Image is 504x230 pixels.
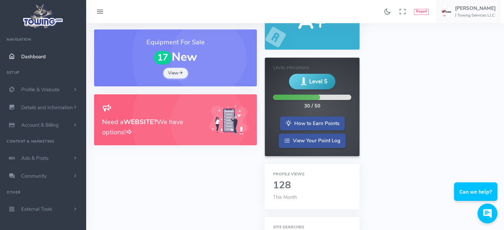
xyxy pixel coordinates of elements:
[102,37,249,47] h3: Equipment For Sale
[414,9,429,15] button: Report
[209,106,249,134] img: Generic placeholder image
[273,180,351,191] h2: 128
[102,51,249,65] h1: New
[455,13,496,18] h6: J Towing Services LLC
[154,51,172,65] span: 17
[102,117,201,137] h3: Need a We have options!
[280,116,345,131] a: How to Earn Points
[21,86,60,93] span: Profile & Website
[455,6,496,11] h5: [PERSON_NAME]
[309,77,327,86] span: Level 5
[279,134,346,148] a: View Your Point Log
[273,225,351,229] h6: Site Searches
[449,164,504,230] iframe: Conversations
[304,103,320,110] div: 30 / 50
[21,2,66,30] img: logo
[124,117,157,126] b: WEBSITE?
[21,206,52,212] span: External Tools
[273,66,351,70] h6: Level Progress
[163,68,188,78] a: View
[21,53,46,60] span: Dashboard
[21,122,59,128] span: Account & Billing
[21,155,48,161] span: Ads & Posts
[21,173,47,179] span: Community
[21,104,73,111] span: Details and Information
[441,6,452,17] img: user-image
[273,172,351,176] h6: Profile Views
[273,10,351,33] h5: A+
[273,194,297,201] span: This Month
